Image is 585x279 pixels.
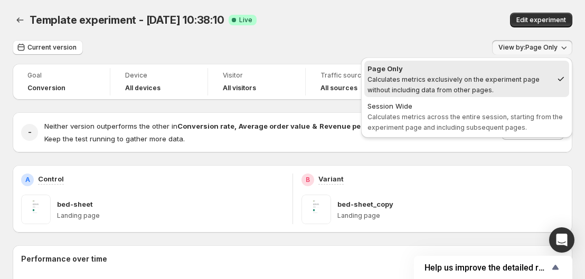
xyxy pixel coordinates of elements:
button: Show survey - Help us improve the detailed report for A/B campaigns [424,261,562,274]
h2: B [306,176,310,184]
strong: Conversion rate [177,122,234,130]
strong: Revenue per visitor [319,122,388,130]
button: Edit experiment [510,13,572,27]
span: Visitor [223,71,290,80]
span: Conversion [27,84,65,92]
span: View by: Page Only [498,43,558,52]
span: Neither version outperforms the other in . [44,122,390,130]
span: Calculates metrics exclusively on the experiment page without including data from other pages. [367,75,540,94]
p: bed-sheet_copy [337,199,393,209]
h4: All visitors [223,84,256,92]
strong: & [312,122,317,130]
div: Session Wide [367,101,566,111]
h2: Performance over time [21,254,564,264]
p: Control [38,174,64,184]
span: Goal [27,71,95,80]
a: DeviceAll devices [125,70,193,93]
strong: Average order value [239,122,310,130]
h4: All sources [320,84,357,92]
button: Back [13,13,27,27]
a: GoalConversion [27,70,95,93]
img: bed-sheet [21,195,51,224]
span: Help us improve the detailed report for A/B campaigns [424,263,549,273]
h2: A [25,176,30,184]
span: Device [125,71,193,80]
strong: , [234,122,237,130]
h4: All devices [125,84,161,92]
span: Template experiment - [DATE] 10:38:10 [30,14,224,26]
a: Traffic sourceAll sources [320,70,388,93]
p: Landing page [57,211,284,220]
div: Page Only [367,63,552,74]
a: VisitorAll visitors [223,70,290,93]
span: Traffic source [320,71,388,80]
p: bed-sheet [57,199,93,209]
button: Current version [13,40,83,55]
img: bed-sheet_copy [301,195,331,224]
span: Live [239,16,252,24]
p: Landing page [337,211,564,220]
span: Keep the test running to gather more data. [44,134,185,143]
span: Calculates metrics across the entire session, starting from the experiment page and including sub... [367,113,563,131]
span: Current version [27,43,77,52]
button: View by:Page Only [492,40,572,55]
div: Open Intercom Messenger [549,227,574,253]
h2: - [28,127,32,138]
p: Variant [318,174,344,184]
span: Edit experiment [516,16,566,24]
